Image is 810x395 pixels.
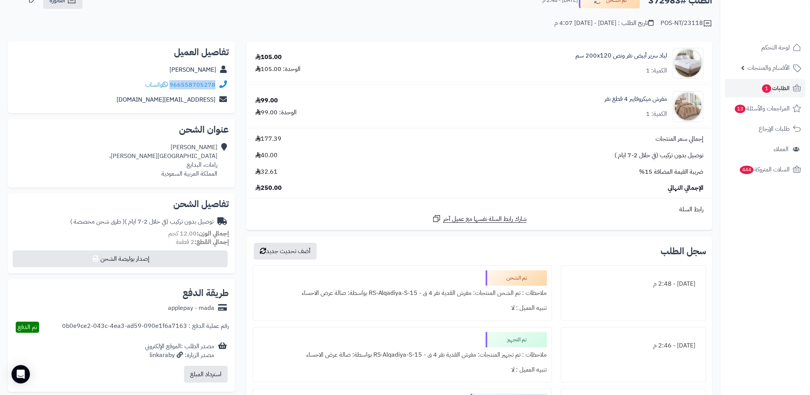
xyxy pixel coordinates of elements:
[258,347,547,362] div: ملاحظات : تم تجهيز المنتجات: مفرش القدية نفر 4 ق - RS-Alqadiya-S-15 بواسطة: صالة عرض الاحساء
[62,322,229,333] div: رقم عملية الدفع : 0b0e9ce2-043c-4ea3-ad59-090e1f6a7163
[145,351,214,360] div: مصدر الزيارة: linkaraby
[486,332,547,347] div: تم التجهيز
[184,366,228,383] button: استرداد المبلغ
[668,184,703,193] span: الإجمالي النهائي
[197,229,229,238] strong: إجمالي الوزن:
[554,19,654,28] div: تاريخ الطلب : [DATE] - [DATE] 4:07 م
[255,135,281,143] span: 177.39
[660,19,712,28] div: POS-NT/23118
[432,214,527,224] a: شارك رابط السلة نفسها مع عميل آخر
[748,63,790,73] span: الأقسام والمنتجات
[255,151,278,160] span: 40.00
[254,243,317,260] button: أضف تحديث جديد
[739,164,790,175] span: السلات المتروكة
[70,217,214,226] div: توصيل بدون تركيب (في خلال 2-7 ايام )
[639,168,703,176] span: ضريبة القيمة المضافة 15%
[255,108,297,117] div: الوحدة: 99.00
[182,288,229,298] h2: طريقة الدفع
[735,105,746,113] span: 13
[255,168,278,176] span: 32.61
[168,229,229,238] small: 12.00 كجم
[740,166,754,174] span: 444
[486,270,547,286] div: تم الشحن
[258,362,547,377] div: تنبيه العميل : لا
[255,96,278,105] div: 99.00
[255,65,301,74] div: الوحدة: 105.00
[250,205,709,214] div: رابط السلة
[725,79,805,97] a: الطلبات1
[761,42,790,53] span: لوحة التحكم
[656,135,703,143] span: إجمالي سعر المنتجات
[761,83,790,94] span: الطلبات
[194,237,229,247] strong: إجمالي القطع:
[774,144,789,155] span: العملاء
[646,110,667,118] div: الكمية: 1
[725,38,805,57] a: لوحة التحكم
[14,199,229,209] h2: تفاصيل الشحن
[109,143,217,178] div: [PERSON_NAME] [GEOGRAPHIC_DATA][PERSON_NAME]، رامات، البدايع المملكة العربية السعودية
[258,301,547,316] div: تنبيه العميل : لا
[673,91,703,122] img: 1748258771-1-90x90.jpg
[566,276,701,291] div: [DATE] - 2:48 م
[566,338,701,353] div: [DATE] - 2:46 م
[168,304,214,313] div: applepay - mada
[18,323,37,332] span: تم الدفع
[605,95,667,104] a: مفرش ميكروفايبر 4 قطع نفر
[725,140,805,158] a: العملاء
[614,151,703,160] span: توصيل بدون تركيب (في خلال 2-7 ايام )
[646,66,667,75] div: الكمية: 1
[759,123,790,134] span: طلبات الإرجاع
[673,48,703,79] img: 1732186588-220107040010-90x90.jpg
[14,125,229,134] h2: عنوان الشحن
[117,95,215,104] a: [EMAIL_ADDRESS][DOMAIN_NAME]
[258,286,547,301] div: ملاحظات : تم الشحن المنتجات: مفرش القدية نفر 4 ق - RS-Alqadiya-S-15 بواسطة: صالة عرض الاحساء
[575,51,667,60] a: لباد سرير أبيض نفر ونص 200x120 سم
[762,84,771,93] span: 1
[443,215,527,224] span: شارك رابط السلة نفسها مع عميل آخر
[169,80,215,89] a: 966558705278
[660,247,706,256] h3: سجل الطلب
[14,48,229,57] h2: تفاصيل العميل
[145,342,214,360] div: مصدر الطلب :الموقع الإلكتروني
[725,120,805,138] a: طلبات الإرجاع
[169,65,216,74] a: [PERSON_NAME]
[255,184,282,193] span: 250.00
[734,103,790,114] span: المراجعات والأسئلة
[70,217,125,226] span: ( طرق شحن مخصصة )
[725,160,805,179] a: السلات المتروكة444
[13,250,228,267] button: إصدار بوليصة الشحن
[145,80,168,89] a: واتساب
[255,53,282,62] div: 105.00
[12,365,30,383] div: Open Intercom Messenger
[176,237,229,247] small: 2 قطعة
[725,99,805,118] a: المراجعات والأسئلة13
